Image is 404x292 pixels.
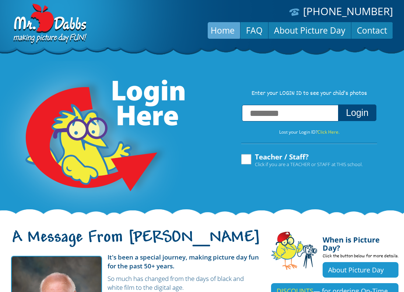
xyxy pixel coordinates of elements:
button: Login [338,104,376,121]
p: Click the button below for more details. [323,252,398,262]
a: Click Here. [317,129,340,135]
p: So much has changed from the days of black and white film to the digital age. [11,274,260,292]
a: [PHONE_NUMBER] [303,4,393,18]
a: About Picture Day [268,21,351,39]
span: Click if you are a TEACHER or STAFF at THIS school. [255,161,363,168]
p: Enter your LOGIN ID to see your child’s photos [234,90,385,98]
a: Contact [351,21,393,39]
a: About Picture Day [323,262,398,278]
p: Lost your Login ID? [234,128,385,136]
h1: A Message From [PERSON_NAME] [11,234,260,250]
label: Teacher / Staff? [240,153,363,167]
a: FAQ [240,21,268,39]
img: Dabbs Company [11,4,88,45]
h4: When is Picture Day? [323,231,398,252]
strong: It's been a special journey, making picture day fun for the past 50+ years. [108,253,259,270]
a: Home [205,21,240,39]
